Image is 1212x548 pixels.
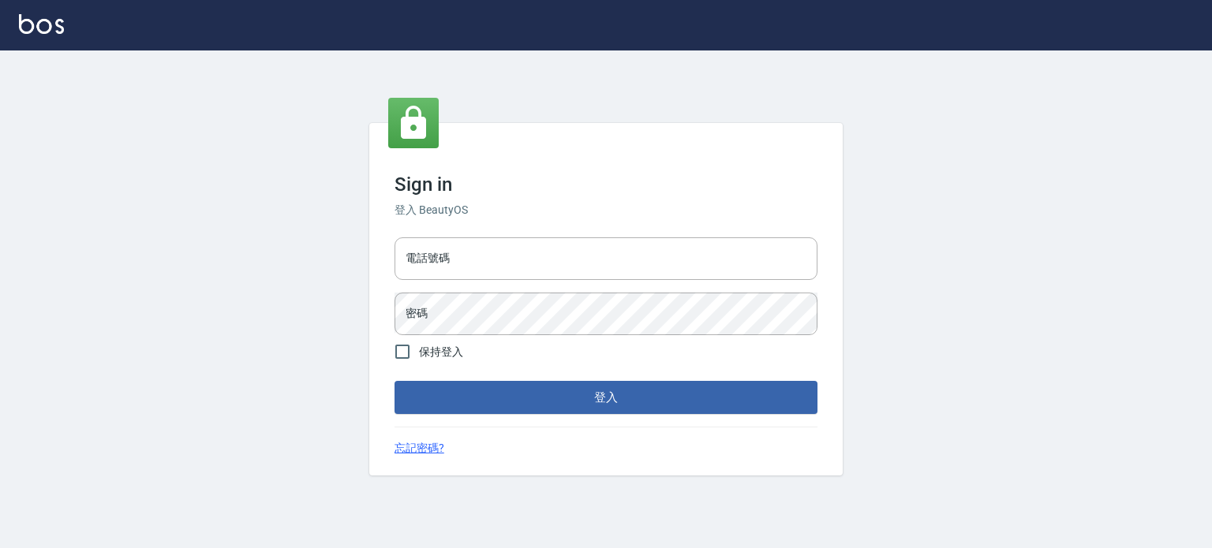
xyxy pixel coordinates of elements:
[395,440,444,457] a: 忘記密碼?
[419,344,463,360] span: 保持登入
[395,381,817,414] button: 登入
[395,173,817,196] h3: Sign in
[395,202,817,218] h6: 登入 BeautyOS
[19,14,64,34] img: Logo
